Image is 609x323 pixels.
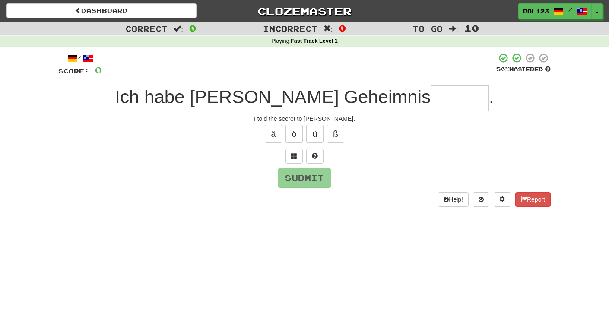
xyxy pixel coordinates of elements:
div: Mastered [496,66,551,73]
span: . [489,87,494,107]
a: Dashboard [6,3,197,18]
button: ö [285,125,303,143]
div: I told the secret to [PERSON_NAME]. [58,114,551,123]
span: : [174,25,183,32]
button: Report [515,192,551,207]
strong: Fast Track Level 1 [291,38,338,44]
span: 50 % [496,66,509,73]
button: ü [306,125,324,143]
span: / [568,7,572,13]
a: Clozemaster [209,3,400,19]
span: To go [412,24,443,33]
span: Ich habe [PERSON_NAME] Geheimnis [115,87,431,107]
span: : [449,25,458,32]
button: Switch sentence to multiple choice alt+p [285,149,303,164]
span: 0 [189,23,197,33]
button: ä [265,125,282,143]
span: 10 [464,23,479,33]
span: Score: [58,67,89,75]
span: Pol123 [523,7,549,15]
button: Round history (alt+y) [473,192,489,207]
span: 0 [95,64,102,75]
span: Incorrect [263,24,317,33]
span: 0 [339,23,346,33]
a: Pol123 / [518,3,592,19]
span: : [324,25,333,32]
button: ß [327,125,344,143]
span: Correct [125,24,168,33]
div: / [58,53,102,63]
button: Submit [278,168,331,188]
button: Single letter hint - you only get 1 per sentence and score half the points! alt+h [306,149,324,164]
button: Help! [438,192,469,207]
